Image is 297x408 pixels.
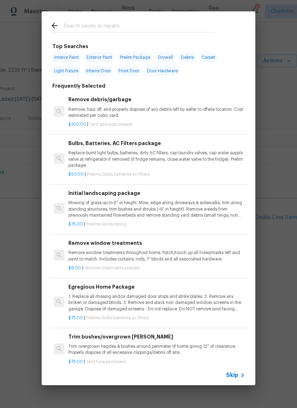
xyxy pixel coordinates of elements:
p: | [68,359,245,365]
span: Skip [226,372,238,379]
span: $75.00 [68,316,83,320]
span: Door Hardware [145,66,180,76]
p: | [68,171,245,177]
h6: Frequently Selected [52,82,105,90]
span: Prelims landscaping [86,222,126,226]
span: $50.00 [68,172,84,176]
p: Remove, haul off, and properly dispose of any debris left by seller to offsite location. Cost est... [68,107,245,119]
span: Drywall [156,52,175,62]
span: Window treatments present [84,266,140,270]
p: 1. Replace all missing and/or damaged door stops and strike plates. 2. Remove any broken or damag... [68,294,245,312]
span: Front Door [116,66,141,76]
span: $75.00 [68,222,83,226]
h6: Top Searches [52,42,88,50]
h6: Trim bushes/overgrown [PERSON_NAME] [68,333,245,341]
span: Interior Paint [52,52,81,62]
h6: Remove debris/garbage [68,95,245,103]
span: Prelims bulbs batteries ac filters [86,316,149,320]
span: Exterior Paint [84,52,114,62]
span: $75.00 [68,360,83,364]
p: | [68,122,245,128]
p: | [68,265,245,271]
span: Light Fixture [52,66,80,76]
h6: Bulbs, Batteries, AC Filters package [68,139,245,147]
h6: Egregious Home Package [68,283,245,291]
span: Carpet [199,52,217,62]
p: Trim overgrown hegdes & bushes around perimeter of home giving 12" of clearance. Properly dispose... [68,344,245,356]
span: Prelim Package [118,52,152,62]
p: | [68,315,245,321]
span: Debris [179,52,196,62]
h6: Remove window treatments [68,239,245,247]
span: Yard foilage present [86,360,126,364]
h6: Initial landscaping package [68,189,245,197]
span: $8.00 [68,266,81,270]
span: Prelims bulbs batteries ac filters [87,172,150,176]
p: Replace burnt light bulbs, batteries, dirty AC filters, cap laundry valves, cap water supply valv... [68,150,245,168]
span: $100.00 [68,122,86,126]
span: Interior Door [84,66,113,76]
input: Search issues or repairs [64,21,215,32]
span: Yard garbage present [89,122,132,126]
p: Mowing of grass up to 6" in height. Mow, edge along driveways & sidewalks, trim along standing st... [68,200,245,218]
p: | [68,221,245,227]
p: Remove window treatments throughout home. Patch/touch up all holes/marks left and paint to match.... [68,250,245,262]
